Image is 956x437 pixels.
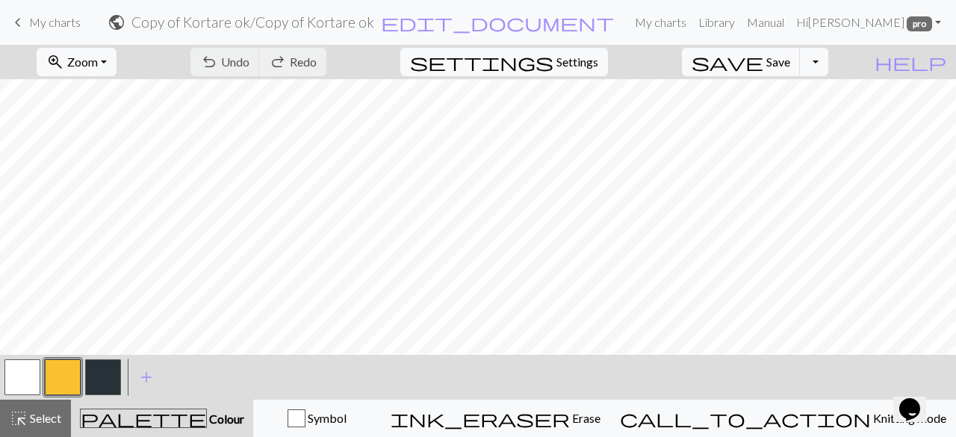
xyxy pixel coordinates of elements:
[305,411,347,425] span: Symbol
[741,7,790,37] a: Manual
[410,53,553,71] i: Settings
[400,48,608,76] button: SettingsSettings
[410,52,553,72] span: settings
[207,412,244,426] span: Colour
[9,12,27,33] span: keyboard_arrow_left
[692,7,741,37] a: Library
[137,367,155,388] span: add
[381,12,614,33] span: edit_document
[28,411,61,425] span: Select
[9,10,81,35] a: My charts
[692,52,763,72] span: save
[10,408,28,429] span: highlight_alt
[907,16,932,31] span: pro
[893,377,941,422] iframe: chat widget
[37,48,117,76] button: Zoom
[46,52,64,72] span: zoom_in
[629,7,692,37] a: My charts
[67,55,98,69] span: Zoom
[253,400,381,437] button: Symbol
[766,55,790,69] span: Save
[570,411,600,425] span: Erase
[790,7,947,37] a: Hi[PERSON_NAME] pro
[875,52,946,72] span: help
[71,400,253,437] button: Colour
[682,48,801,76] button: Save
[391,408,570,429] span: ink_eraser
[610,400,956,437] button: Knitting mode
[131,13,374,31] h2: Copy of Kortare ok / Copy of Kortare ok
[108,12,125,33] span: public
[871,411,946,425] span: Knitting mode
[381,400,610,437] button: Erase
[556,53,598,71] span: Settings
[29,15,81,29] span: My charts
[81,408,206,429] span: palette
[620,408,871,429] span: call_to_action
